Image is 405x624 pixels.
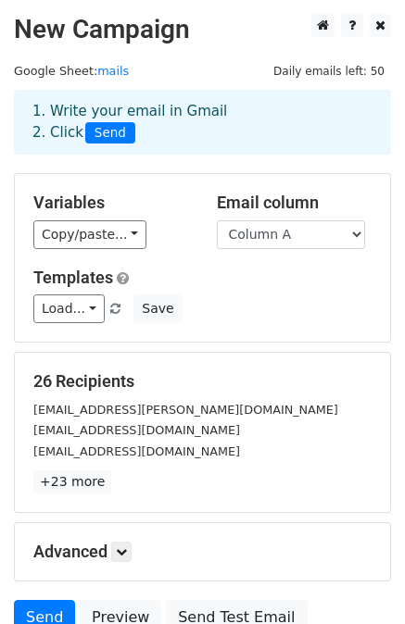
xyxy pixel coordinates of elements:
[33,542,372,562] h5: Advanced
[33,294,105,323] a: Load...
[33,268,113,287] a: Templates
[267,64,391,78] a: Daily emails left: 50
[33,444,240,458] small: [EMAIL_ADDRESS][DOMAIN_NAME]
[14,64,129,78] small: Google Sheet:
[267,61,391,81] span: Daily emails left: 50
[33,423,240,437] small: [EMAIL_ADDRESS][DOMAIN_NAME]
[33,403,338,417] small: [EMAIL_ADDRESS][PERSON_NAME][DOMAIN_NAME]
[133,294,182,323] button: Save
[33,371,372,392] h5: 26 Recipients
[19,101,386,144] div: 1. Write your email in Gmail 2. Click
[33,193,189,213] h5: Variables
[33,220,146,249] a: Copy/paste...
[97,64,129,78] a: mails
[85,122,135,144] span: Send
[217,193,373,213] h5: Email column
[14,14,391,45] h2: New Campaign
[33,470,111,493] a: +23 more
